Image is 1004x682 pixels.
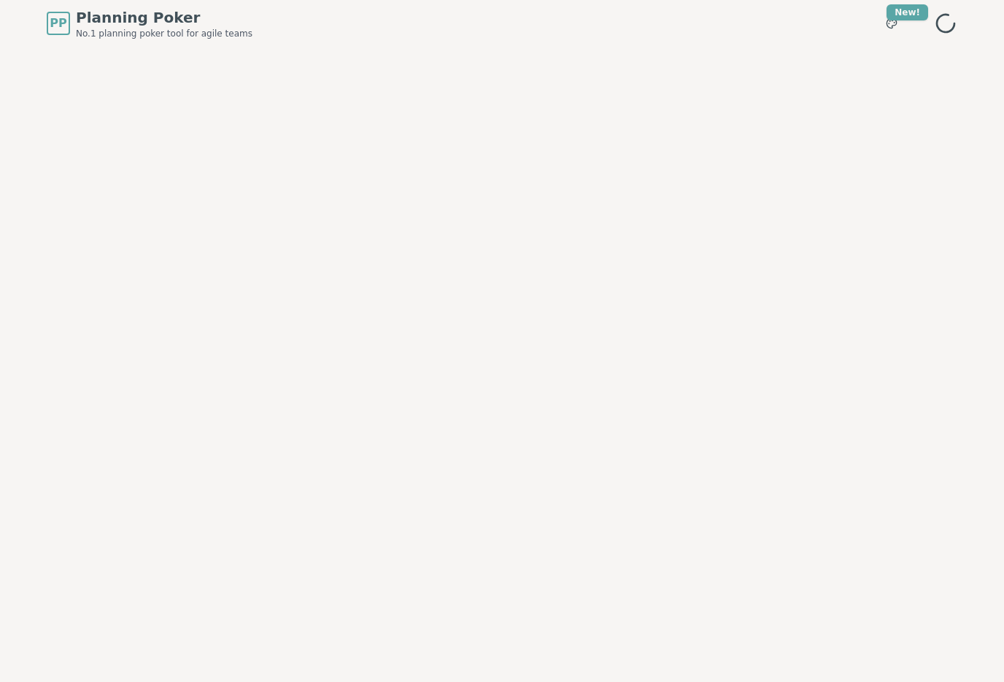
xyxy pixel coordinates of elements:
span: PP [50,15,66,32]
div: New! [887,4,928,20]
button: New! [878,10,905,37]
span: Planning Poker [76,7,252,28]
span: No.1 planning poker tool for agile teams [76,28,252,39]
a: PPPlanning PokerNo.1 planning poker tool for agile teams [47,7,252,39]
